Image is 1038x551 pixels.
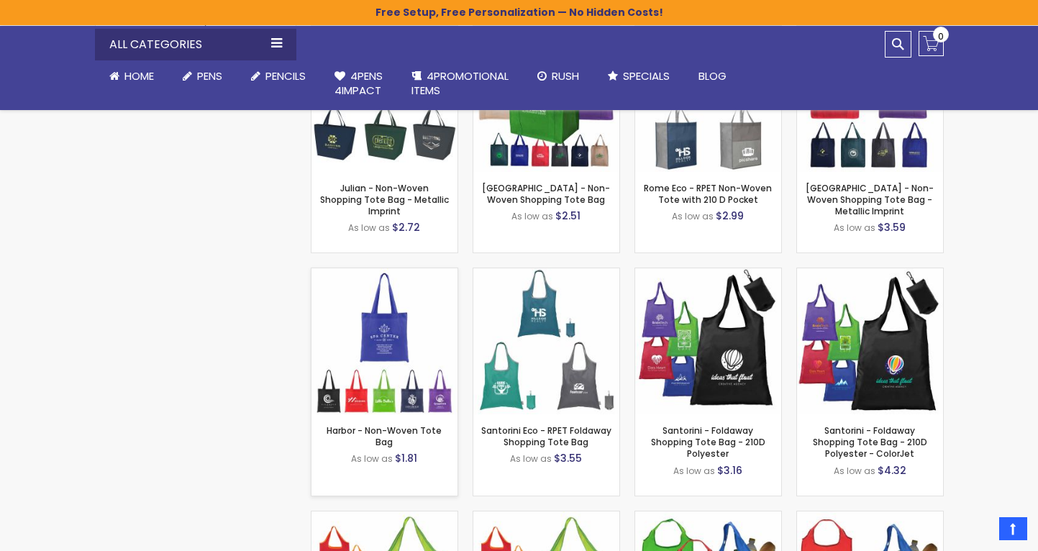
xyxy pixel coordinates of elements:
[481,424,611,448] a: Santorini Eco - RPET Foldaway Shopping Tote Bag
[673,465,715,477] span: As low as
[473,268,619,414] img: Santorini Eco - RPET Foldaway Shopping Tote Bag
[397,60,523,107] a: 4PROMOTIONALITEMS
[392,220,420,234] span: $2.72
[878,220,906,234] span: $3.59
[511,210,553,222] span: As low as
[473,268,619,280] a: Santorini Eco - RPET Foldaway Shopping Tote Bag
[95,60,168,92] a: Home
[635,268,781,414] img: Santorini - Foldaway Shopping Tote Bag - 210D Polyester
[635,511,781,523] a: Capri - Foldaway Shopping Tote Bag - 210D Polyester
[320,182,449,217] a: Julian - Non-Woven Shopping Tote Bag - Metallic Imprint
[197,68,222,83] span: Pens
[523,60,593,92] a: Rush
[411,68,509,98] span: 4PROMOTIONAL ITEMS
[482,182,610,206] a: [GEOGRAPHIC_DATA] - Non-Woven Shopping Tote Bag
[265,68,306,83] span: Pencils
[351,452,393,465] span: As low as
[395,451,417,465] span: $1.81
[919,512,1038,551] iframe: Google Customer Reviews
[554,451,582,465] span: $3.55
[95,29,296,60] div: All Categories
[320,60,397,107] a: 4Pens4impact
[919,31,944,56] a: 0
[635,268,781,280] a: Santorini - Foldaway Shopping Tote Bag - 210D Polyester
[348,222,390,234] span: As low as
[593,60,684,92] a: Specials
[473,511,619,523] a: Florida - Shopping Tote Bag - 210D Polyester - ColorJet
[327,424,442,448] a: Harbor - Non-Woven Tote Bag
[623,68,670,83] span: Specials
[651,424,765,460] a: Santorini - Foldaway Shopping Tote Bag - 210D Polyester
[938,29,944,43] span: 0
[834,465,875,477] span: As low as
[684,60,741,92] a: Blog
[311,268,457,414] img: Harbor - Non-Woven Tote Bag
[311,268,457,280] a: Harbor - Non-Woven Tote Bag
[168,60,237,92] a: Pens
[237,60,320,92] a: Pencils
[672,210,714,222] span: As low as
[878,463,906,478] span: $4.32
[552,68,579,83] span: Rush
[834,222,875,234] span: As low as
[334,68,383,98] span: 4Pens 4impact
[644,182,772,206] a: Rome Eco - RPET Non-Woven Tote with 210 D Pocket
[813,424,927,460] a: Santorini - Foldaway Shopping Tote Bag - 210D Polyester - ColorJet
[716,209,744,223] span: $2.99
[797,268,943,280] a: Santorini - Foldaway Shopping Tote Bag - 210D Polyester - ColorJet
[797,511,943,523] a: Capri - Foldaway Shopping Tote Bag - 210D Polyester - Metallic Imprint
[717,463,742,478] span: $3.16
[698,68,727,83] span: Blog
[555,209,581,223] span: $2.51
[510,452,552,465] span: As low as
[124,68,154,83] span: Home
[806,182,934,217] a: [GEOGRAPHIC_DATA] - Non-Woven Shopping Tote Bag - Metallic Imprint
[311,511,457,523] a: Florida - Shopping Tote Bag - 210D Polyester
[797,268,943,414] img: Santorini - Foldaway Shopping Tote Bag - 210D Polyester - ColorJet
